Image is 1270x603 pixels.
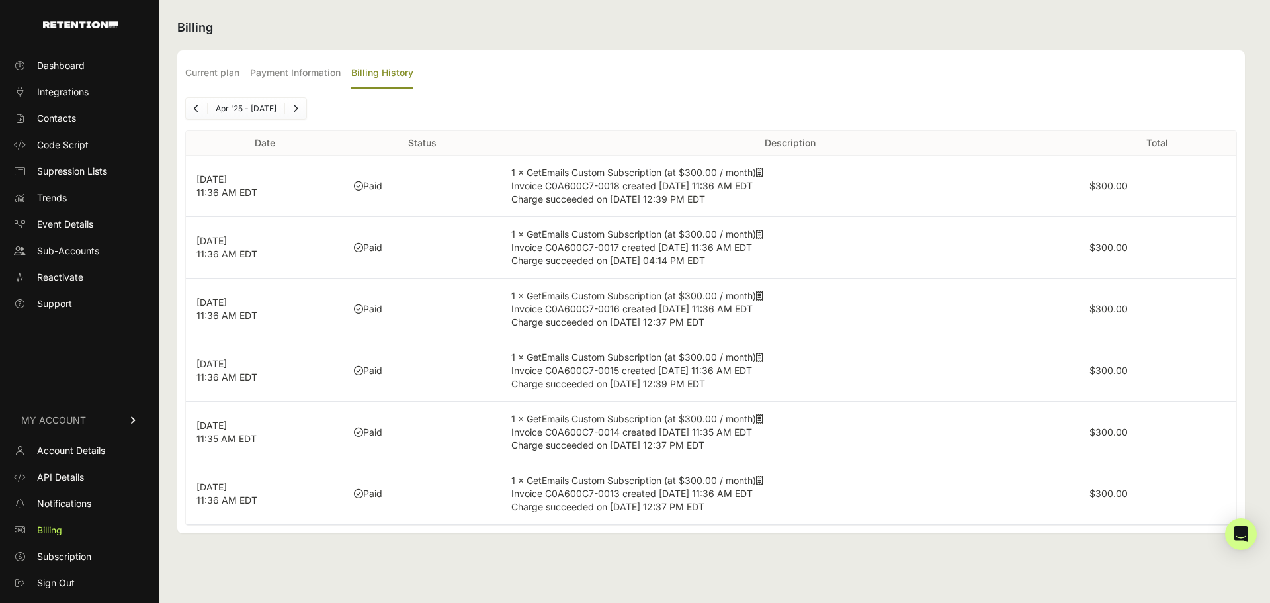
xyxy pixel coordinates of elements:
li: Apr '25 - [DATE] [207,103,284,114]
span: Sign Out [37,577,75,590]
td: Paid [343,402,501,463]
label: $300.00 [1089,365,1128,376]
p: [DATE] 11:36 AM EDT [196,296,333,322]
span: Charge succeeded on [DATE] 04:14 PM EDT [511,255,705,266]
td: Paid [343,279,501,340]
h2: Billing [177,19,1245,37]
th: Total [1079,131,1236,156]
label: Current plan [185,58,239,89]
span: Notifications [37,497,91,510]
label: $300.00 [1089,303,1128,314]
span: Event Details [37,218,93,231]
span: Contacts [37,112,76,125]
a: Notifications [8,493,151,514]
a: Dashboard [8,55,151,76]
span: Integrations [37,85,89,99]
span: Charge succeeded on [DATE] 12:37 PM EDT [511,440,704,451]
td: Paid [343,463,501,525]
th: Date [186,131,343,156]
a: Reactivate [8,267,151,288]
a: Subscription [8,546,151,567]
a: Sub-Accounts [8,240,151,261]
span: Invoice C0A600C7-0014 created [DATE] 11:35 AM EDT [511,426,752,438]
td: 1 × GetEmails Custom Subscription (at $300.00 / month) [501,463,1078,525]
a: Account Details [8,440,151,461]
a: Code Script [8,134,151,156]
span: Support [37,297,72,310]
p: [DATE] 11:36 AM EDT [196,234,333,261]
span: Invoice C0A600C7-0016 created [DATE] 11:36 AM EDT [511,303,753,314]
p: [DATE] 11:36 AM EDT [196,357,333,384]
a: Next [285,98,306,119]
a: Contacts [8,108,151,129]
a: API Details [8,467,151,488]
span: MY ACCOUNT [21,414,86,427]
span: Charge succeeded on [DATE] 12:37 PM EDT [511,501,704,512]
span: Subscription [37,550,91,563]
td: 1 × GetEmails Custom Subscription (at $300.00 / month) [501,340,1078,402]
p: [DATE] 11:36 AM EDT [196,481,333,507]
td: Paid [343,217,501,279]
span: Supression Lists [37,165,107,178]
a: MY ACCOUNT [8,400,151,440]
span: Account Details [37,444,105,457]
span: Dashboard [37,59,85,72]
th: Status [343,131,501,156]
td: Paid [343,340,501,402]
span: Invoice C0A600C7-0017 created [DATE] 11:36 AM EDT [511,242,752,253]
span: Trends [37,191,67,205]
td: 1 × GetEmails Custom Subscription (at $300.00 / month) [501,156,1078,217]
span: Reactivate [37,271,83,284]
a: Supression Lists [8,161,151,182]
label: $300.00 [1089,242,1128,253]
span: Sub-Accounts [37,244,99,257]
span: Charge succeeded on [DATE] 12:39 PM EDT [511,378,705,389]
span: Billing [37,524,62,537]
span: Charge succeeded on [DATE] 12:39 PM EDT [511,193,705,205]
a: Sign Out [8,573,151,594]
div: Open Intercom Messenger [1225,518,1257,550]
label: Billing History [351,58,413,89]
a: Previous [186,98,207,119]
label: $300.00 [1089,180,1128,191]
span: Invoice C0A600C7-0013 created [DATE] 11:36 AM EDT [511,488,753,499]
p: [DATE] 11:36 AM EDT [196,173,333,199]
span: API Details [37,471,84,484]
a: Billing [8,520,151,541]
a: Event Details [8,214,151,235]
span: Invoice C0A600C7-0015 created [DATE] 11:36 AM EDT [511,365,752,376]
p: [DATE] 11:35 AM EDT [196,419,333,445]
span: Invoice C0A600C7-0018 created [DATE] 11:36 AM EDT [511,180,753,191]
a: Support [8,293,151,314]
img: Retention.com [43,21,118,28]
label: $300.00 [1089,488,1128,499]
a: Trends [8,187,151,209]
label: Payment Information [250,58,341,89]
td: 1 × GetEmails Custom Subscription (at $300.00 / month) [501,402,1078,463]
label: $300.00 [1089,426,1128,438]
span: Code Script [37,138,89,152]
td: 1 × GetEmails Custom Subscription (at $300.00 / month) [501,217,1078,279]
td: Paid [343,156,501,217]
a: Integrations [8,81,151,103]
th: Description [501,131,1078,156]
span: Charge succeeded on [DATE] 12:37 PM EDT [511,316,704,328]
td: 1 × GetEmails Custom Subscription (at $300.00 / month) [501,279,1078,340]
